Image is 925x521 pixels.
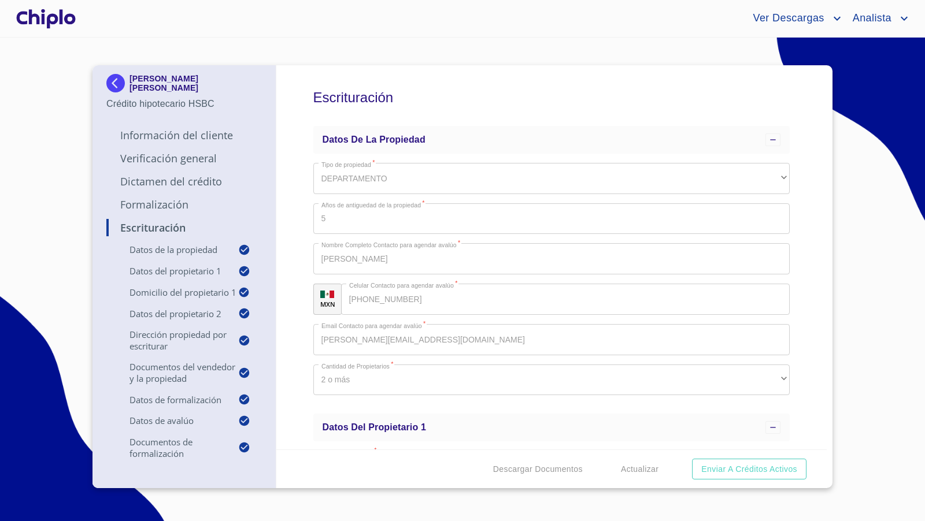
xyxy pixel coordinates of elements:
span: Datos de la propiedad [323,135,425,144]
button: Enviar a Créditos Activos [692,459,806,480]
p: Datos de la propiedad [106,244,238,255]
div: Datos de la propiedad [313,126,790,154]
p: MXN [320,300,335,308]
img: Docupass spot blue [106,74,129,92]
p: Información del Cliente [106,128,262,142]
p: Crédito hipotecario HSBC [106,97,262,111]
p: Datos del propietario 1 [106,265,238,277]
button: account of current user [844,9,911,28]
div: 2 o más [313,364,790,396]
p: Datos del propietario 2 [106,308,238,319]
span: Datos del propietario 1 [323,422,427,432]
p: [PERSON_NAME] [PERSON_NAME] [129,74,262,92]
button: Actualizar [616,459,663,480]
p: Documentos del vendedor y la propiedad [106,361,238,384]
p: Dictamen del Crédito [106,174,262,188]
span: Descargar Documentos [493,462,583,477]
div: DEPARTAMENTO [313,163,790,194]
p: Datos de Formalización [106,394,238,405]
button: account of current user [744,9,843,28]
span: Ver Descargas [744,9,830,28]
p: Verificación General [106,151,262,165]
p: Dirección Propiedad por Escriturar [106,329,238,352]
div: [PERSON_NAME] [PERSON_NAME] [106,74,262,97]
p: Datos de Avalúo [106,415,238,426]
div: Datos del propietario 1 [313,414,790,441]
p: Domicilio del Propietario 1 [106,286,238,298]
button: Descargar Documentos [489,459,587,480]
h5: Escrituración [313,74,790,121]
p: Formalización [106,198,262,211]
span: Actualizar [621,462,658,477]
span: Analista [844,9,897,28]
img: R93DlvwvvjP9fbrDwZeCRYBHk45OWMq+AAOlFVsxT89f82nwPLnD58IP7+ANJEaWYhP0Tx8kkA0WlQMPQsAAgwAOmBj20AXj6... [320,291,334,299]
p: Documentos de Formalización [106,436,238,459]
p: Escrituración [106,221,262,235]
span: Enviar a Créditos Activos [701,462,797,477]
